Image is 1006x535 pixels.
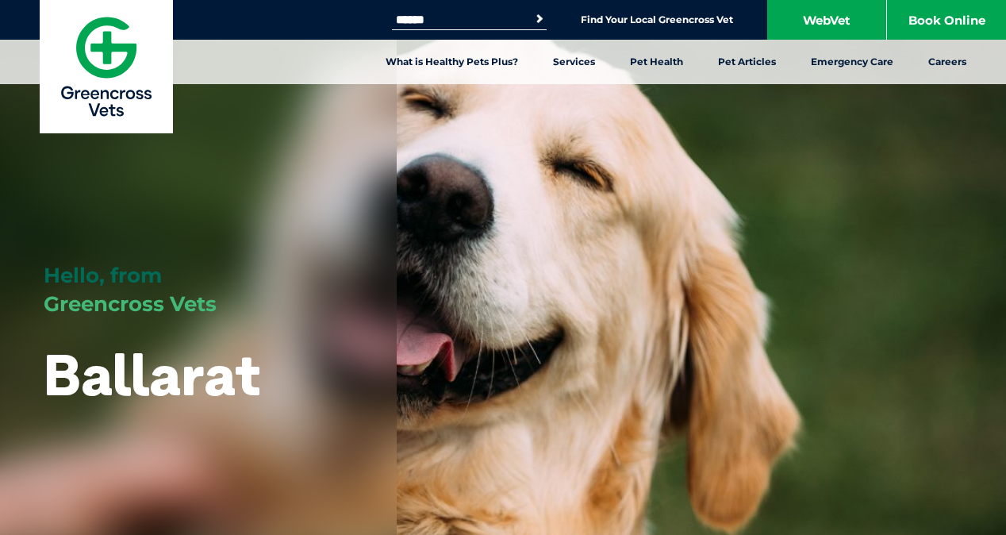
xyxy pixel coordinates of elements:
a: What is Healthy Pets Plus? [368,40,536,84]
span: Hello, from [44,263,162,288]
a: Emergency Care [793,40,911,84]
a: Careers [911,40,984,84]
a: Find Your Local Greencross Vet [581,13,733,26]
a: Pet Health [612,40,701,84]
a: Services [536,40,612,84]
button: Search [532,11,547,27]
span: Greencross Vets [44,291,217,317]
a: Pet Articles [701,40,793,84]
h1: Ballarat [44,343,261,406]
